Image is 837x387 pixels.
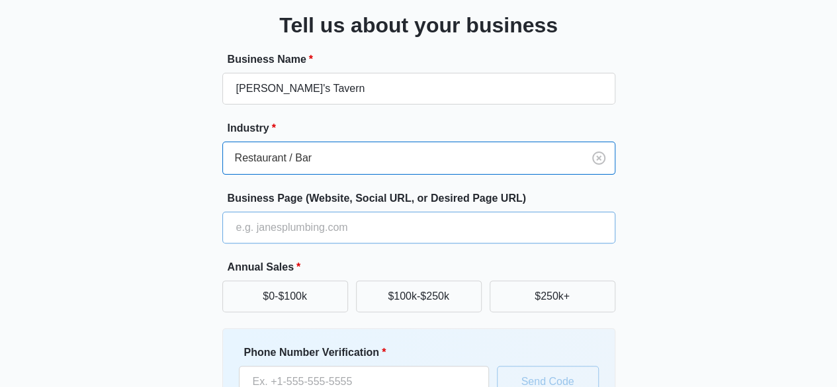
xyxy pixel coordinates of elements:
[228,259,621,275] label: Annual Sales
[228,52,621,67] label: Business Name
[279,9,558,41] h3: Tell us about your business
[222,280,348,312] button: $0-$100k
[588,148,609,169] button: Clear
[228,191,621,206] label: Business Page (Website, Social URL, or Desired Page URL)
[228,120,621,136] label: Industry
[244,345,494,361] label: Phone Number Verification
[356,280,482,312] button: $100k-$250k
[222,212,615,243] input: e.g. janesplumbing.com
[222,73,615,105] input: e.g. Jane's Plumbing
[490,280,615,312] button: $250k+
